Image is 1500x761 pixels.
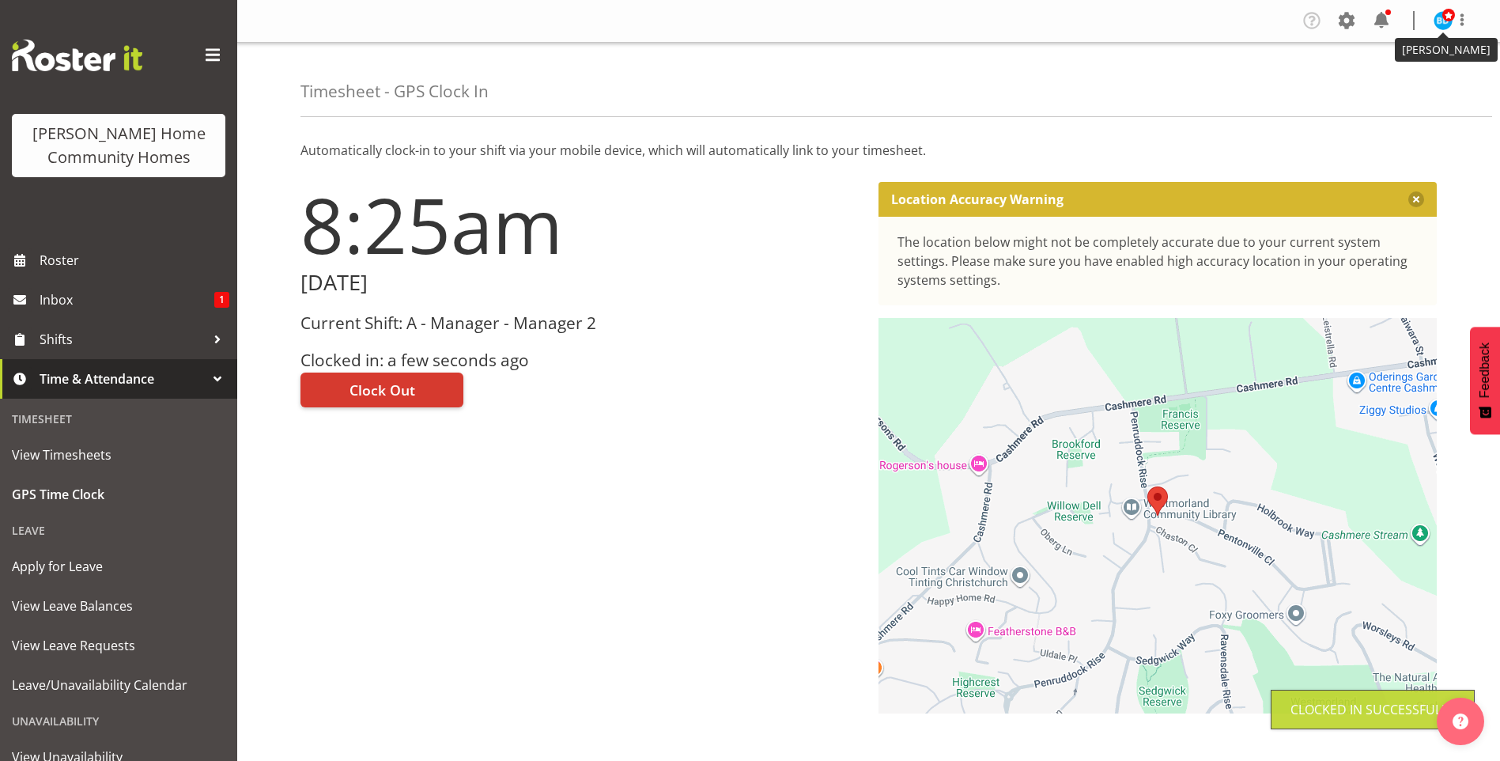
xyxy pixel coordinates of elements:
div: The location below might not be completely accurate due to your current system settings. Please m... [897,233,1419,290]
span: Time & Attendance [40,367,206,391]
a: View Leave Balances [4,586,233,626]
a: Leave/Unavailability Calendar [4,665,233,705]
span: Shifts [40,327,206,351]
img: barbara-dunlop8515.jpg [1434,11,1453,30]
h1: 8:25am [300,182,860,267]
a: View Timesheets [4,435,233,475]
button: Feedback - Show survey [1470,327,1500,434]
a: Apply for Leave [4,547,233,586]
div: Leave [4,514,233,547]
span: View Leave Balances [12,594,225,618]
span: 1 [214,292,229,308]
a: View Leave Requests [4,626,233,665]
img: help-xxl-2.png [1453,714,1468,729]
div: [PERSON_NAME] Home Community Homes [28,122,210,169]
span: GPS Time Clock [12,483,225,506]
span: Apply for Leave [12,555,225,578]
div: Timesheet [4,403,233,435]
div: Clocked in Successfully [1290,700,1455,719]
span: View Timesheets [12,443,225,467]
span: Feedback [1478,343,1492,398]
h3: Clocked in: a few seconds ago [300,351,860,369]
span: Inbox [40,288,214,312]
h2: [DATE] [300,271,860,295]
span: View Leave Requests [12,634,225,657]
img: Rosterit website logo [12,40,142,71]
span: Roster [40,248,229,272]
div: Unavailability [4,705,233,737]
a: GPS Time Clock [4,475,233,514]
span: Leave/Unavailability Calendar [12,673,225,697]
p: Location Accuracy Warning [891,191,1064,207]
h3: Current Shift: A - Manager - Manager 2 [300,314,860,332]
span: Clock Out [349,380,415,400]
button: Clock Out [300,373,463,407]
h4: Timesheet - GPS Clock In [300,82,489,100]
p: Automatically clock-in to your shift via your mobile device, which will automatically link to you... [300,141,1437,160]
button: Close message [1408,191,1424,207]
